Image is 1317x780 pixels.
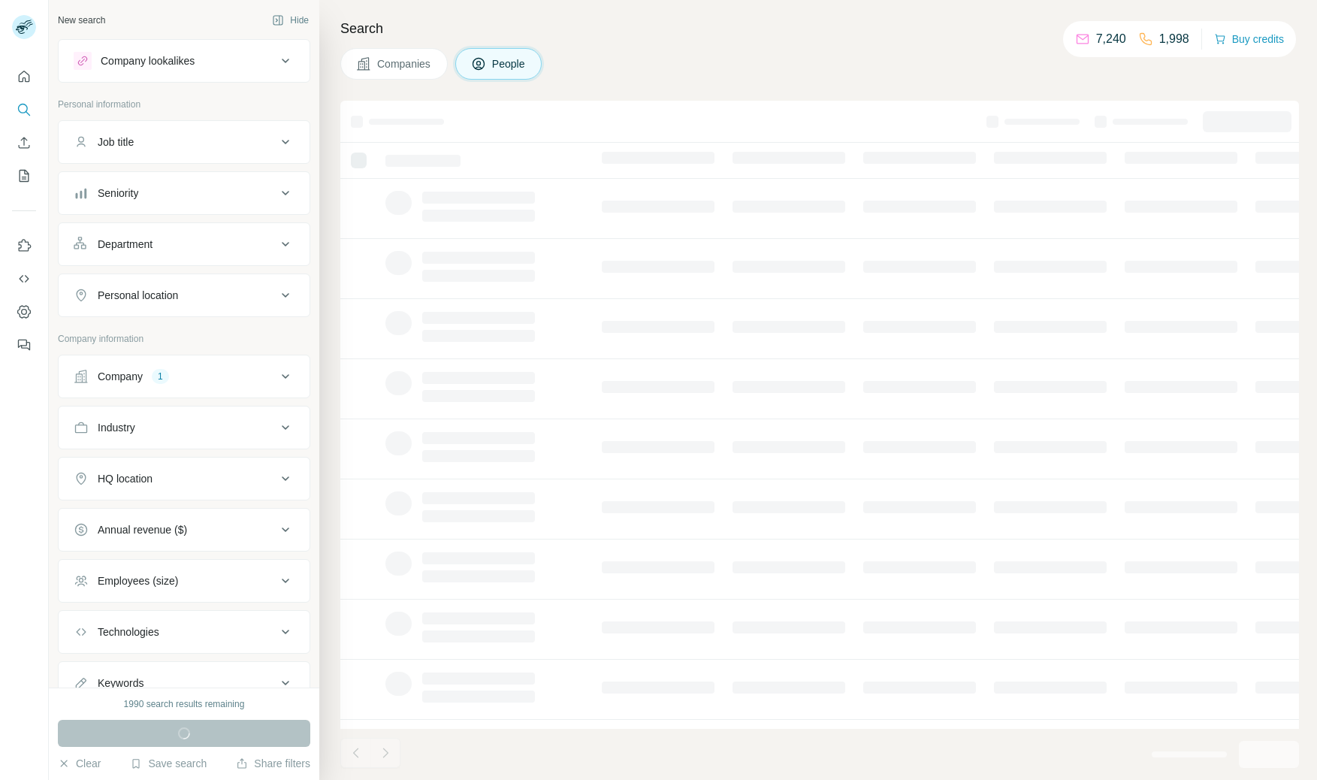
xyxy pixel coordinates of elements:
[1214,29,1284,50] button: Buy credits
[152,370,169,383] div: 1
[12,129,36,156] button: Enrich CSV
[59,614,310,650] button: Technologies
[101,53,195,68] div: Company lookalikes
[12,265,36,292] button: Use Surfe API
[98,676,143,691] div: Keywords
[12,63,36,90] button: Quick start
[59,175,310,211] button: Seniority
[59,410,310,446] button: Industry
[1096,30,1126,48] p: 7,240
[1159,30,1189,48] p: 1,998
[340,18,1299,39] h4: Search
[98,420,135,435] div: Industry
[377,56,432,71] span: Companies
[58,332,310,346] p: Company information
[59,563,310,599] button: Employees (size)
[98,135,134,150] div: Job title
[124,697,245,711] div: 1990 search results remaining
[98,471,153,486] div: HQ location
[59,277,310,313] button: Personal location
[59,358,310,395] button: Company1
[59,226,310,262] button: Department
[98,522,187,537] div: Annual revenue ($)
[236,756,310,771] button: Share filters
[59,124,310,160] button: Job title
[12,331,36,358] button: Feedback
[59,43,310,79] button: Company lookalikes
[98,573,178,588] div: Employees (size)
[12,232,36,259] button: Use Surfe on LinkedIn
[12,96,36,123] button: Search
[59,461,310,497] button: HQ location
[58,14,105,27] div: New search
[130,756,207,771] button: Save search
[98,186,138,201] div: Seniority
[98,369,143,384] div: Company
[492,56,527,71] span: People
[58,98,310,111] p: Personal information
[59,665,310,701] button: Keywords
[98,237,153,252] div: Department
[261,9,319,32] button: Hide
[12,162,36,189] button: My lists
[58,756,101,771] button: Clear
[98,624,159,639] div: Technologies
[59,512,310,548] button: Annual revenue ($)
[12,298,36,325] button: Dashboard
[98,288,178,303] div: Personal location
